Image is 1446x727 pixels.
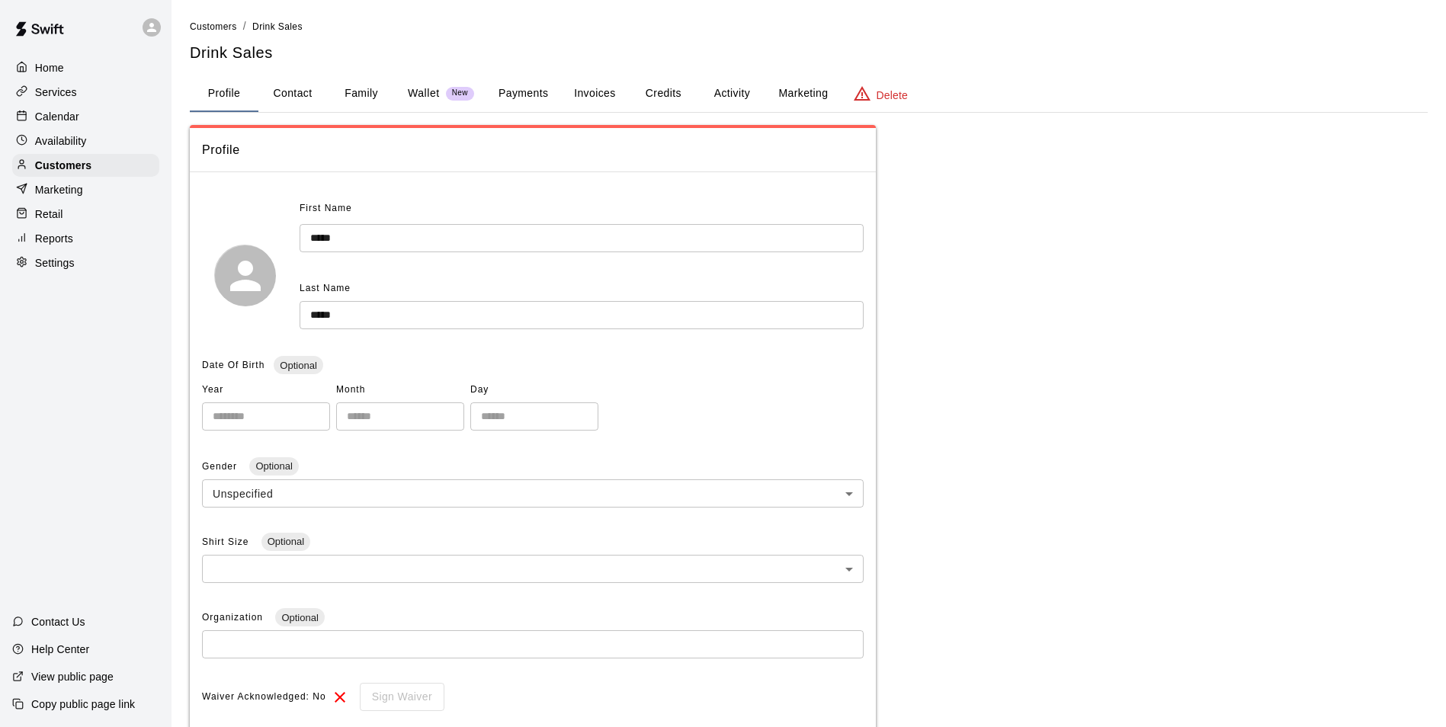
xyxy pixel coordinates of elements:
p: Home [35,60,64,75]
button: Marketing [766,75,840,112]
span: First Name [300,197,352,221]
p: Delete [877,88,908,103]
div: Unspecified [202,479,864,508]
p: Marketing [35,182,83,197]
div: basic tabs example [190,75,1428,112]
button: Family [327,75,396,112]
h5: Drink Sales [190,43,1428,63]
span: Date Of Birth [202,360,265,370]
span: Optional [275,612,324,623]
p: Settings [35,255,75,271]
button: Contact [258,75,327,112]
button: Payments [486,75,560,112]
a: Calendar [12,105,159,128]
button: Invoices [560,75,629,112]
span: Customers [190,21,237,32]
p: Reports [35,231,73,246]
button: Credits [629,75,697,112]
span: Organization [202,612,266,623]
p: Copy public page link [31,697,135,712]
a: Customers [12,154,159,177]
a: Availability [12,130,159,152]
p: Help Center [31,642,89,657]
p: View public page [31,669,114,684]
p: Availability [35,133,87,149]
span: Optional [274,360,322,371]
span: Optional [261,536,310,547]
a: Retail [12,203,159,226]
span: Gender [202,461,240,472]
p: Calendar [35,109,79,124]
span: Day [470,378,598,402]
a: Home [12,56,159,79]
p: Wallet [408,85,440,101]
button: Activity [697,75,766,112]
p: Contact Us [31,614,85,629]
span: Profile [202,140,864,160]
nav: breadcrumb [190,18,1428,35]
span: Waiver Acknowledged: No [202,685,326,709]
p: Customers [35,158,91,173]
a: Reports [12,227,159,250]
p: Services [35,85,77,100]
span: Drink Sales [252,21,303,32]
span: New [446,88,474,98]
div: To sign waivers in admin, this feature must be enabled in general settings [349,683,444,711]
span: Year [202,378,330,402]
span: Shirt Size [202,536,252,547]
span: Optional [249,460,298,472]
span: Last Name [300,283,351,293]
span: Month [336,378,464,402]
a: Marketing [12,178,159,201]
a: Services [12,81,159,104]
li: / [243,18,246,34]
a: Settings [12,251,159,274]
p: Retail [35,207,63,222]
a: Customers [190,20,237,32]
button: Profile [190,75,258,112]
